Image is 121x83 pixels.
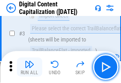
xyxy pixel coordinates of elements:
[25,59,34,69] img: Run All
[67,57,93,77] button: Skip
[75,59,85,69] img: Skip
[19,0,92,16] div: Digital Content Capitalization ([DATE])
[6,3,16,13] img: Back
[42,57,67,77] button: Undo
[95,5,101,11] img: Support
[21,70,38,75] div: Run All
[105,3,115,13] img: Settings menu
[50,59,60,69] img: Undo
[17,57,42,77] button: Run All
[49,70,61,75] div: Undo
[38,11,69,21] div: Import Sheet
[19,30,25,37] span: # 3
[99,61,112,73] img: Main button
[75,70,85,75] div: Skip
[30,46,92,55] div: TrailBalanceFlat - imported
